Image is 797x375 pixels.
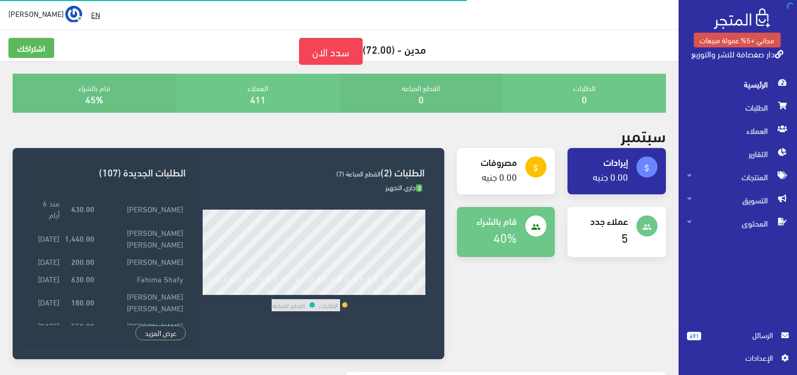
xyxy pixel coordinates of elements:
a: اشتراكك [8,38,54,58]
td: [DATE] [32,270,62,288]
strong: 630.00 [71,273,94,284]
span: جاري التجهيز [385,181,423,193]
h4: مصروفات [465,156,517,167]
td: Fahima Shafy [97,270,186,288]
td: منذ 6 أيام [32,194,62,223]
h4: عملاء جدد [576,215,628,226]
h4: إيرادات [576,156,628,167]
a: اﻹعدادات [687,352,789,369]
td: [PERSON_NAME] [97,252,186,270]
div: 6 [245,288,248,295]
a: العملاء [679,119,797,142]
span: التسويق [687,189,789,212]
div: 30 [416,288,423,295]
div: قام بالشراء [13,74,176,113]
u: EN [91,8,100,21]
td: [DATE] [32,288,62,317]
div: 2 [216,288,220,295]
span: الرئيسية [687,73,789,96]
div: 16 [315,288,323,295]
a: 0.00 جنيه [593,167,628,185]
td: [DATE] [32,252,62,270]
a: 5 [621,225,628,248]
td: [PERSON_NAME] [97,317,186,334]
div: 24 [373,288,380,295]
a: التقارير [679,142,797,165]
a: المنتجات [679,165,797,189]
div: 18 [330,288,337,295]
a: 411 [250,90,266,107]
span: العملاء [687,119,789,142]
td: [PERSON_NAME] [PERSON_NAME] [97,288,186,317]
a: الرئيسية [679,73,797,96]
strong: 200.00 [71,255,94,267]
a: عرض المزيد [135,325,186,340]
h2: سبتمبر [621,125,666,144]
a: 0 [419,90,424,107]
a: 40% [493,225,517,248]
span: 491 [687,332,701,340]
span: [PERSON_NAME] [8,7,64,20]
h3: الطلبات (2) [203,167,425,177]
img: . [714,8,770,29]
a: EN [87,5,104,24]
td: [DATE] [32,317,62,334]
a: 491 الرسائل [687,329,789,352]
a: الطلبات [679,96,797,119]
i: people [642,222,652,232]
i: people [531,222,541,232]
div: 10 [272,288,280,295]
div: العملاء [176,74,339,113]
a: دار صفصافة للنشر والتوزيع [691,46,783,61]
span: الرسائل [710,329,773,341]
span: المنتجات [687,165,789,189]
span: 2 [416,184,423,192]
a: 0.00 جنيه [482,167,517,185]
span: المحتوى [687,212,789,235]
td: [PERSON_NAME] [97,194,186,223]
h3: الطلبات الجديدة (107) [32,167,186,177]
i: attach_money [642,163,652,173]
a: سدد الان [299,38,363,65]
a: مجاني +5% عمولة مبيعات [694,33,781,47]
div: القطع المباعة [340,74,503,113]
span: اﻹعدادات [695,352,772,363]
h4: قام بالشراء [465,215,517,226]
strong: 1,440.00 [65,232,94,244]
span: التقارير [687,142,789,165]
div: 4 [231,288,234,295]
strong: 430.00 [71,203,94,214]
td: الطلبات [318,299,338,311]
div: 26 [387,288,394,295]
div: 20 [344,288,351,295]
i: attach_money [531,163,541,173]
div: 22 [358,288,366,295]
span: القطع المباعة (7) [336,167,381,180]
strong: 550.00 [71,320,94,331]
a: ... [PERSON_NAME] [8,5,82,22]
td: [PERSON_NAME] [PERSON_NAME] [97,223,186,252]
a: 0 [582,90,587,107]
div: 8 [260,288,263,295]
a: 45% [85,90,103,107]
h5: مدين - (72.00) [8,38,670,65]
div: 12 [286,288,294,295]
td: [DATE] [32,223,62,252]
strong: 180.00 [71,296,94,308]
a: المحتوى [679,212,797,235]
div: 28 [402,288,409,295]
td: القطع المباعة [272,299,306,311]
div: 14 [301,288,308,295]
div: الطلبات [503,74,666,113]
img: ... [65,6,82,23]
span: الطلبات [687,96,789,119]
